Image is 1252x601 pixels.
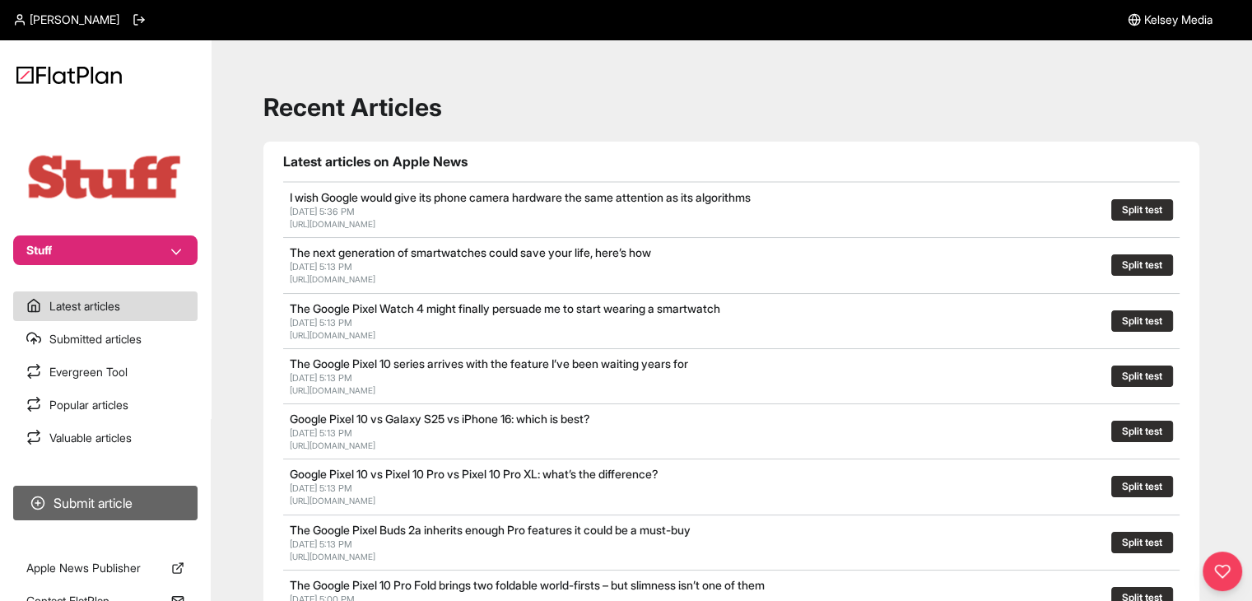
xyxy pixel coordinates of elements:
[290,245,651,259] a: The next generation of smartwatches could save your life, here’s how
[290,467,659,481] a: Google Pixel 10 vs Pixel 10 Pro vs Pixel 10 Pro XL: what’s the difference?
[13,486,198,520] button: Submit article
[290,496,375,505] a: [URL][DOMAIN_NAME]
[290,427,352,439] span: [DATE] 5:13 PM
[13,357,198,387] a: Evergreen Tool
[13,235,198,265] button: Stuff
[1111,310,1173,332] button: Split test
[290,274,375,284] a: [URL][DOMAIN_NAME]
[30,12,119,28] span: [PERSON_NAME]
[290,317,352,328] span: [DATE] 5:13 PM
[13,423,198,453] a: Valuable articles
[1111,254,1173,276] button: Split test
[1111,199,1173,221] button: Split test
[16,66,122,84] img: Logo
[1111,366,1173,387] button: Split test
[23,151,188,203] img: Publication Logo
[290,372,352,384] span: [DATE] 5:13 PM
[13,291,198,321] a: Latest articles
[13,324,198,354] a: Submitted articles
[1144,12,1212,28] span: Kelsey Media
[13,390,198,420] a: Popular articles
[283,151,1180,171] h1: Latest articles on Apple News
[290,206,355,217] span: [DATE] 5:36 PM
[263,92,1199,122] h1: Recent Articles
[13,553,198,583] a: Apple News Publisher
[290,219,375,229] a: [URL][DOMAIN_NAME]
[1111,476,1173,497] button: Split test
[290,301,720,315] a: The Google Pixel Watch 4 might finally persuade me to start wearing a smartwatch
[1111,421,1173,442] button: Split test
[13,12,119,28] a: [PERSON_NAME]
[290,356,688,370] a: The Google Pixel 10 series arrives with the feature I’ve been waiting years for
[290,552,375,561] a: [URL][DOMAIN_NAME]
[290,412,590,426] a: Google Pixel 10 vs Galaxy S25 vs iPhone 16: which is best?
[290,440,375,450] a: [URL][DOMAIN_NAME]
[290,385,375,395] a: [URL][DOMAIN_NAME]
[290,578,765,592] a: The Google Pixel 10 Pro Fold brings two foldable world-firsts – but slimness isn’t one of them
[290,482,352,494] span: [DATE] 5:13 PM
[1111,532,1173,553] button: Split test
[290,190,751,204] a: I wish Google would give its phone camera hardware the same attention as its algorithms
[290,538,352,550] span: [DATE] 5:13 PM
[290,523,691,537] a: The Google Pixel Buds 2a inherits enough Pro features it could be a must-buy
[290,330,375,340] a: [URL][DOMAIN_NAME]
[290,261,352,273] span: [DATE] 5:13 PM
